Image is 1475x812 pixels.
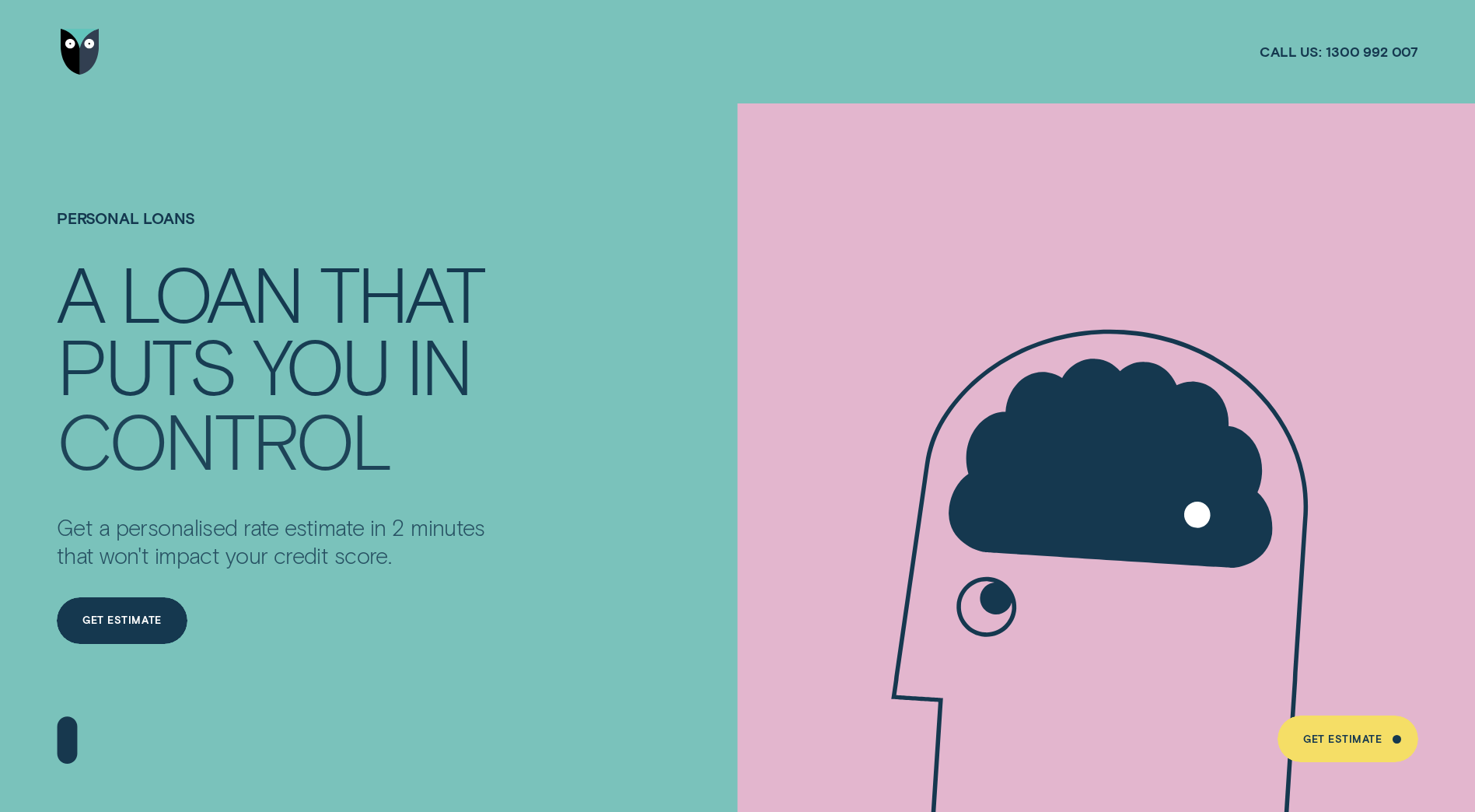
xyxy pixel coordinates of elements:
h4: A LOAN THAT PUTS YOU IN CONTROL [57,257,504,473]
div: CONTROL [57,404,390,476]
h1: Personal Loans [57,209,504,257]
p: Get a personalised rate estimate in 2 minutes that won't impact your credit score. [57,513,504,569]
div: A [57,257,103,329]
a: Get Estimate [1278,716,1418,762]
img: Wisr [61,29,100,75]
div: PUTS [57,330,235,402]
div: LOAN [120,257,302,329]
div: THAT [320,257,484,329]
div: YOU [253,330,389,402]
span: Call us: [1260,43,1322,61]
span: 1300 992 007 [1326,43,1418,61]
a: Get Estimate [57,597,187,644]
a: Call us:1300 992 007 [1260,43,1418,61]
div: IN [406,330,471,402]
